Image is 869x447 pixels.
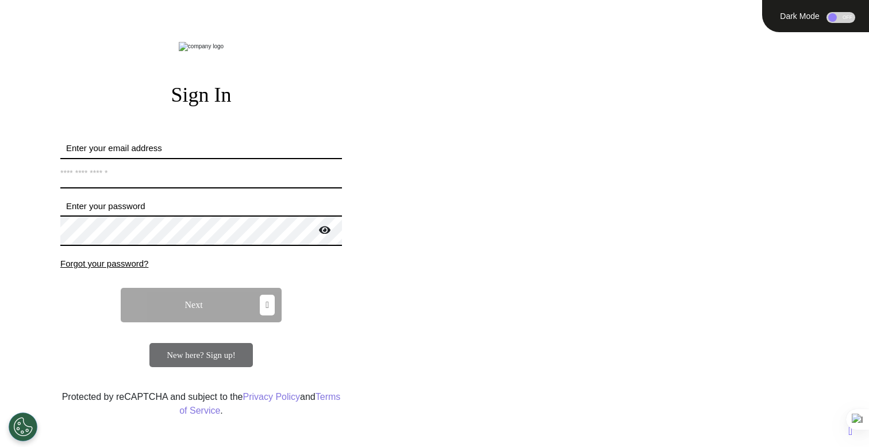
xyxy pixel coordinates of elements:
span: Next [185,300,203,310]
div: Protected by reCAPTCHA and subject to the and . [60,390,342,418]
div: Dark Mode [776,12,824,20]
a: Privacy Policy [243,392,300,402]
img: company logo [179,42,224,51]
label: Enter your email address [60,142,342,155]
div: ENGAGE. [425,33,869,67]
div: OFF [826,12,855,23]
div: TRANSFORM. [425,100,869,133]
label: Enter your password [60,200,342,213]
button: Open Preferences [9,413,37,441]
div: EMPOWER. [425,67,869,100]
span: Forgot your password? [60,259,148,268]
span: New here? Sign up! [167,350,236,360]
h2: Sign In [60,83,342,107]
button: Next [121,288,282,322]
